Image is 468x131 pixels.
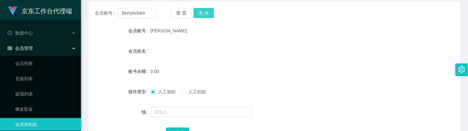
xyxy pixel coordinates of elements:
img: logo.9652507e.png [8,6,18,15]
font: 数据中心 [15,30,33,36]
font: 操作类型 [128,89,146,94]
font: [PERSON_NAME] [150,28,187,33]
label: 操作类型 [128,89,150,94]
button: 重置 [171,8,191,18]
label: 会员账号 [128,28,150,33]
font: 0.00 [150,69,159,74]
font: 钱 [142,109,146,115]
a: 会员列表 [15,57,76,70]
font: 会员姓名 [128,49,146,54]
font: 人工加款 [158,89,176,94]
label: 钱 [142,109,150,115]
button: 查询 [193,8,214,18]
a: 充值列表 [15,72,76,85]
a: 提现列表 [15,88,76,100]
i: 图标：设置 [458,66,465,73]
font: 会员账号： [95,10,117,16]
input: 会员账号 [118,8,155,18]
a: 橡皮彩金 [15,103,76,115]
font: 京东工作台代理端 [21,8,72,15]
input: 请输入 [150,107,252,117]
label: 会员姓名 [128,49,150,54]
a: 会员加扣款 [15,118,76,131]
font: 人工扣款 [188,89,206,94]
font: 会员管理 [15,46,33,51]
a: 京东工作台代理端 [8,8,72,13]
font: 会员账号 [128,28,146,33]
i: 图标： 表格 [8,46,12,50]
i: 图标: 检查-圆圈-o [8,31,12,35]
font: 账号余额 [128,69,146,74]
label: 账号余额 [128,69,150,74]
